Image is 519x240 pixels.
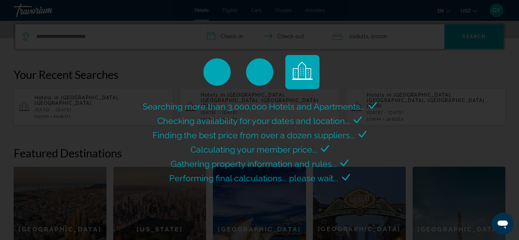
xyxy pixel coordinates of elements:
[190,144,317,155] span: Calculating your member price...
[153,130,355,140] span: Finding the best price from over a dozen suppliers...
[143,101,365,112] span: Searching more than 3,000,000 Hotels and Apartments...
[169,173,338,183] span: Performing final calculations... please wait...
[492,213,514,235] iframe: Кнопка запуска окна обмена сообщениями
[171,159,337,169] span: Gathering property information and rules...
[157,116,350,126] span: Checking availability for your dates and location...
